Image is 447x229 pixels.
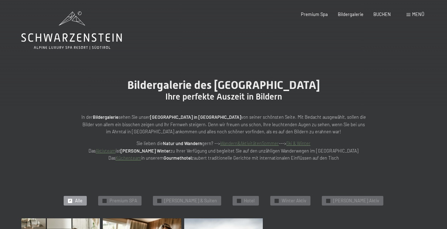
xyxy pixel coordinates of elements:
[150,114,241,120] strong: [GEOGRAPHIC_DATA] in [GEOGRAPHIC_DATA]
[158,199,161,203] span: ✓
[75,198,83,204] span: Alle
[164,198,217,204] span: [PERSON_NAME] & Suiten
[69,199,71,203] span: ✓
[163,140,202,146] strong: Natur und Wandern
[81,140,366,161] p: Sie lieben die gern? --> ---> Das ist zu Ihrer Verfügung und begleitet Sie auf den unzähligen Wan...
[238,199,240,203] span: ✓
[116,155,141,161] a: Küchenteam
[121,148,170,154] strong: [PERSON_NAME] Winter
[286,140,310,146] a: Ski & Winter
[96,148,116,154] a: Aktivteam
[110,198,137,204] span: Premium SPA
[373,11,391,17] a: BUCHEN
[301,11,328,17] a: Premium Spa
[327,199,330,203] span: ✓
[220,140,279,146] a: Wandern&AktivitätenSommer
[103,199,106,203] span: ✓
[338,11,363,17] a: Bildergalerie
[165,92,282,102] span: Ihre perfekte Auszeit in Bildern
[333,198,379,204] span: [PERSON_NAME] Aktiv
[93,114,118,120] strong: Bildergalerie
[282,198,306,204] span: Winter Aktiv
[81,113,366,135] p: In der sehen Sie unser von seiner schönsten Seite. Mit Bedacht ausgewählt, sollen die Bilder von ...
[412,11,424,17] span: Menü
[276,199,278,203] span: ✓
[164,155,192,161] strong: Gourmethotel
[244,198,255,204] span: Hotel
[127,78,320,92] span: Bildergalerie des [GEOGRAPHIC_DATA]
